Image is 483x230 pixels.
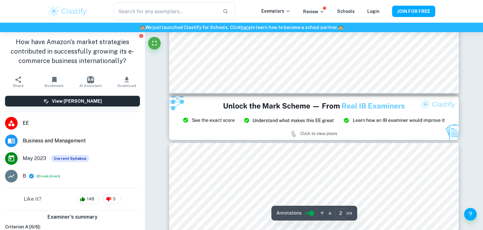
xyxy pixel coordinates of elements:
p: Review [303,8,325,15]
span: Bookmark [45,83,64,88]
h6: View [PERSON_NAME] [52,98,102,105]
button: AI Assistant [72,73,108,91]
span: 5 [109,196,119,202]
span: Current Syllabus [51,155,89,162]
div: 148 [77,194,100,204]
img: AI Assistant [87,76,94,83]
span: ( ) [37,173,60,179]
img: Clastify logo [48,5,88,18]
span: AI Assistant [79,83,102,88]
input: Search for any exemplars... [114,3,218,20]
span: / 29 [346,210,352,216]
h1: How have Amazon's market strategies contributed in successfully growing its e-commerce business i... [5,37,140,66]
h6: Examiner's summary [3,213,142,221]
button: Report issue [139,33,144,38]
button: Download [109,73,145,91]
button: View [PERSON_NAME] [5,96,140,106]
span: 148 [83,196,98,202]
button: Bookmark [36,73,72,91]
button: Breakdown [38,173,59,179]
span: Share [13,83,24,88]
p: B [23,172,26,180]
p: Exemplars [261,8,291,14]
button: JOIN FOR FREE [392,6,435,17]
span: Business and Management [23,137,140,145]
a: Login [367,9,380,14]
span: 🏫 [140,25,145,30]
h6: We just launched Clastify for Schools. Click to learn how to become a school partner. [1,24,482,31]
span: Download [118,83,136,88]
span: 🏫 [338,25,343,30]
span: EE [23,119,140,127]
button: Help and Feedback [464,208,477,221]
button: Fullscreen [148,37,161,49]
span: May 2023 [23,155,46,162]
img: Ad [169,96,459,140]
a: Schools [337,9,355,14]
div: This exemplar is based on the current syllabus. Feel free to refer to it for inspiration/ideas wh... [51,155,89,162]
a: here [241,25,251,30]
div: 5 [103,194,121,204]
h6: Like it? [24,195,42,203]
span: Annotations [276,210,302,216]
